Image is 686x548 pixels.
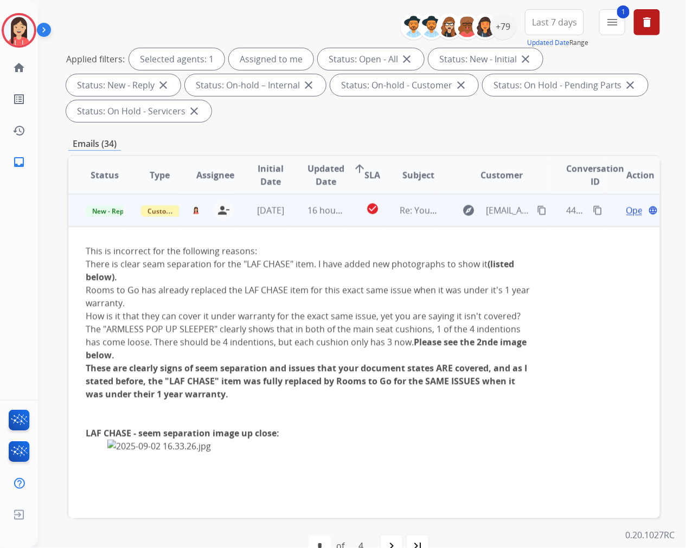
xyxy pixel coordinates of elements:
[353,162,366,175] mat-icon: arrow_upward
[86,427,279,439] b: LAF CHASE - seem separation image up close:
[91,169,119,182] span: Status
[68,137,121,151] p: Emails (34)
[252,162,290,188] span: Initial Date
[566,162,624,188] span: Conversation ID
[617,5,630,18] span: 1
[640,16,653,29] mat-icon: delete
[454,79,467,92] mat-icon: close
[307,162,344,188] span: Updated Date
[257,204,284,216] span: [DATE]
[486,204,531,217] span: [EMAIL_ADDRESS][DOMAIN_NAME]
[12,61,25,74] mat-icon: home
[150,169,170,182] span: Type
[66,100,211,122] div: Status: On Hold - Servicers
[86,257,531,283] li: There is clear seam separation for the "LAF CHASE" item. I have added new photographs to show it
[462,204,475,217] mat-icon: explore
[481,169,523,182] span: Customer
[12,93,25,106] mat-icon: list_alt
[428,48,543,70] div: Status: New - Initial
[86,362,527,400] b: These are clearly signs of seem separation and issues that your document states ARE covered, and ...
[525,9,584,35] button: Last 7 days
[188,105,201,118] mat-icon: close
[66,53,125,66] p: Applied filters:
[86,283,531,310] li: Rooms to Go has already replaced the LAF CHASE item for this exact same issue when it was under i...
[527,38,569,47] button: Updated Date
[400,53,413,66] mat-icon: close
[490,14,516,40] div: +79
[593,205,602,215] mat-icon: content_copy
[185,74,326,96] div: Status: On-hold – Internal
[605,156,660,194] th: Action
[129,48,225,70] div: Selected agents: 1
[302,79,315,92] mat-icon: close
[86,310,531,323] li: How is it that they can cover it under warranty for the exact same issue, yet you are saying it i...
[12,156,25,169] mat-icon: inbox
[537,205,547,215] mat-icon: content_copy
[86,205,135,217] span: New - Reply
[599,9,625,35] button: 1
[626,204,649,217] span: Open
[197,169,235,182] span: Assignee
[483,74,648,96] div: Status: On Hold - Pending Parts
[366,202,379,215] mat-icon: check_circle
[527,38,588,47] span: Range
[330,74,478,96] div: Status: On-hold - Customer
[606,16,619,29] mat-icon: menu
[318,48,424,70] div: Status: Open - All
[532,20,577,24] span: Last 7 days
[626,528,675,541] p: 0.20.1027RC
[519,53,532,66] mat-icon: close
[217,204,230,217] mat-icon: person_remove
[66,74,181,96] div: Status: New - Reply
[403,169,435,182] span: Subject
[12,124,25,137] mat-icon: history
[364,169,380,182] span: SLA
[193,207,200,214] img: agent-avatar
[624,79,637,92] mat-icon: close
[141,205,211,217] span: Customer Support
[86,323,531,362] li: The "ARMLESS POP UP SLEEPER" clearly shows that in both of the main seat cushions, 1 of the 4 ind...
[648,205,658,215] mat-icon: language
[4,15,34,46] img: avatar
[307,204,361,216] span: 16 hours ago
[229,48,313,70] div: Assigned to me
[86,244,531,257] div: This is incorrect for the following reasons:
[400,204,490,216] span: Re: Your Extend Claim
[157,79,170,92] mat-icon: close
